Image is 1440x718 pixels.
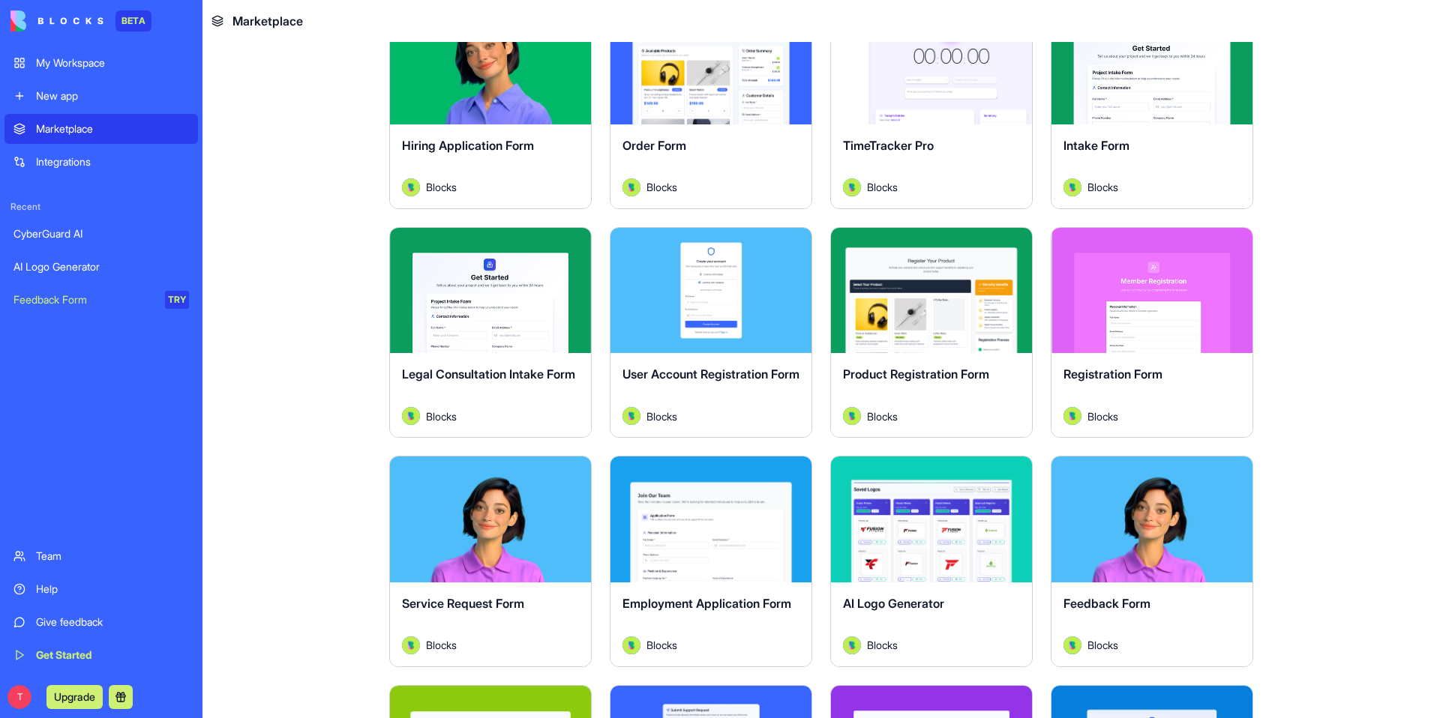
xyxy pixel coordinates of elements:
[1063,596,1150,611] span: Feedback Form
[402,407,420,425] img: Avatar
[830,456,1033,667] a: AI Logo GeneratorAvatarBlocks
[46,689,103,704] a: Upgrade
[646,637,677,653] span: Blocks
[4,252,198,282] a: AI Logo Generator
[843,407,861,425] img: Avatar
[1063,178,1081,196] img: Avatar
[867,408,898,424] span: Blocks
[36,88,189,103] div: New app
[843,138,934,153] span: TimeTracker Pro
[46,685,103,709] button: Upgrade
[1051,227,1253,438] a: Registration FormAvatarBlocks
[36,55,189,70] div: My Workspace
[36,154,189,169] div: Integrations
[4,607,198,637] a: Give feedback
[646,179,677,195] span: Blocks
[402,636,420,654] img: Avatar
[36,582,189,597] div: Help
[232,12,303,30] span: Marketplace
[622,407,640,425] img: Avatar
[1063,636,1081,654] img: Avatar
[13,259,189,274] div: AI Logo Generator
[4,201,198,213] span: Recent
[4,285,198,315] a: Feedback FormTRY
[1063,407,1081,425] img: Avatar
[1087,408,1118,424] span: Blocks
[426,408,457,424] span: Blocks
[1063,138,1129,153] span: Intake Form
[389,456,592,667] a: Service Request FormAvatarBlocks
[36,549,189,564] div: Team
[10,10,151,31] a: BETA
[36,615,189,630] div: Give feedback
[843,366,989,381] span: Product Registration Form
[389,227,592,438] a: Legal Consultation Intake FormAvatarBlocks
[867,179,898,195] span: Blocks
[622,138,686,153] span: Order Form
[165,291,189,309] div: TRY
[646,408,677,424] span: Blocks
[843,178,861,196] img: Avatar
[1051,456,1253,667] a: Feedback FormAvatarBlocks
[36,121,189,136] div: Marketplace
[7,685,31,709] span: T
[843,596,944,611] span: AI Logo Generator
[36,648,189,663] div: Get Started
[843,636,861,654] img: Avatar
[13,226,189,241] div: CyberGuard AI
[1087,637,1118,653] span: Blocks
[4,147,198,177] a: Integrations
[610,227,812,438] a: User Account Registration FormAvatarBlocks
[402,596,524,611] span: Service Request Form
[610,456,812,667] a: Employment Application FormAvatarBlocks
[426,179,457,195] span: Blocks
[115,10,151,31] div: BETA
[402,366,575,381] span: Legal Consultation Intake Form
[13,292,154,307] div: Feedback Form
[622,636,640,654] img: Avatar
[4,48,198,78] a: My Workspace
[622,596,791,611] span: Employment Application Form
[4,219,198,249] a: CyberGuard AI
[4,81,198,111] a: New app
[4,574,198,604] a: Help
[622,366,799,381] span: User Account Registration Form
[402,138,534,153] span: Hiring Application Form
[867,637,898,653] span: Blocks
[402,178,420,196] img: Avatar
[4,541,198,571] a: Team
[1063,366,1162,381] span: Registration Form
[4,114,198,144] a: Marketplace
[4,640,198,670] a: Get Started
[830,227,1033,438] a: Product Registration FormAvatarBlocks
[426,637,457,653] span: Blocks
[622,178,640,196] img: Avatar
[10,10,103,31] img: logo
[1087,179,1118,195] span: Blocks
